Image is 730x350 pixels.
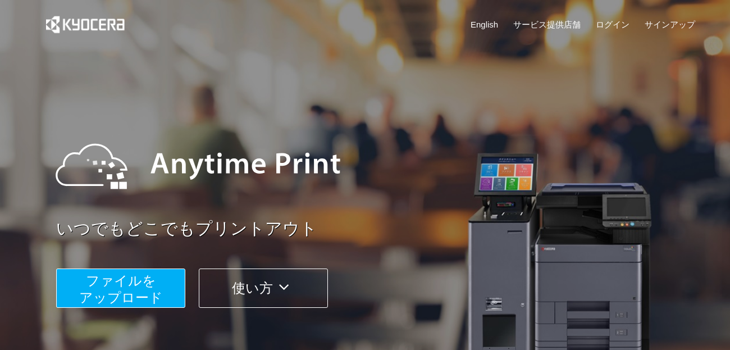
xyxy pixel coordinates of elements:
[199,269,328,308] button: 使い方
[471,19,498,30] a: English
[56,217,702,241] a: いつでもどこでもプリントアウト
[56,269,185,308] button: ファイルを​​アップロード
[645,19,695,30] a: サインアップ
[513,19,581,30] a: サービス提供店舗
[596,19,629,30] a: ログイン
[79,273,163,305] span: ファイルを ​​アップロード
